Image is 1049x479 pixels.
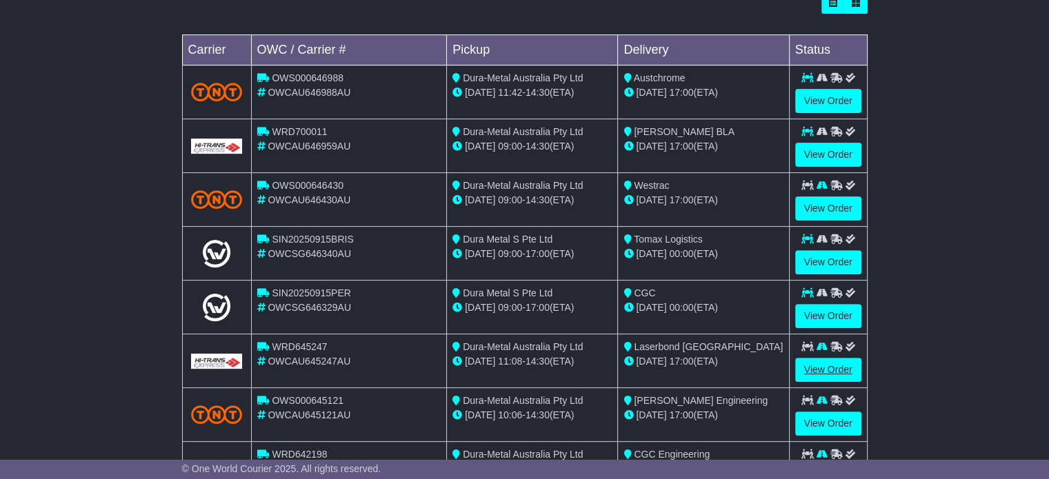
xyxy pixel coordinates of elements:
span: 11:08 [498,356,522,367]
span: OWS000645121 [272,395,343,406]
img: TNT_Domestic.png [191,190,243,209]
span: [DATE] [465,409,495,420]
span: 17:00 [669,87,693,98]
span: 17:00 [526,302,550,313]
a: View Order [795,89,861,113]
a: View Order [795,196,861,221]
div: (ETA) [623,354,783,369]
span: [DATE] [465,194,495,205]
span: 14:30 [526,194,550,205]
span: 09:00 [498,248,522,259]
span: [DATE] [636,248,666,259]
img: GetCarrierServiceLogo [191,354,243,369]
div: (ETA) [623,85,783,100]
span: Westrac [634,180,669,191]
a: View Order [795,304,861,328]
div: (ETA) [623,139,783,154]
span: SIN20250915BRIS [272,234,353,245]
span: SIN20250915PER [272,287,350,298]
span: [DATE] [636,302,666,313]
div: - (ETA) [452,354,612,369]
img: Light [203,294,230,321]
a: View Order [795,358,861,382]
span: Tomax Logistics [634,234,703,245]
span: 00:00 [669,302,693,313]
span: 17:00 [526,248,550,259]
span: 14:30 [526,356,550,367]
span: [DATE] [636,194,666,205]
span: Dura-Metal Australia Pty Ltd [463,395,583,406]
span: 17:00 [669,194,693,205]
td: Delivery [618,35,789,65]
span: [DATE] [636,87,666,98]
span: 14:30 [526,141,550,152]
span: WRD645247 [272,341,327,352]
div: - (ETA) [452,193,612,207]
span: [PERSON_NAME] BLA [634,126,735,137]
div: (ETA) [623,408,783,422]
img: Light [203,240,230,267]
span: 09:00 [498,141,522,152]
span: [DATE] [465,356,495,367]
div: - (ETA) [452,85,612,100]
div: - (ETA) [452,139,612,154]
span: Dura-Metal Australia Pty Ltd [463,72,583,83]
td: Status [789,35,867,65]
span: OWS000646988 [272,72,343,83]
span: [DATE] [465,302,495,313]
div: - (ETA) [452,408,612,422]
span: Dura Metal S Pte Ltd [463,287,552,298]
td: OWC / Carrier # [251,35,447,65]
span: Laserbond [GEOGRAPHIC_DATA] [634,341,783,352]
span: [DATE] [636,141,666,152]
span: CGC [634,287,655,298]
span: [PERSON_NAME] Engineering [634,395,768,406]
span: 10:06 [498,409,522,420]
img: GetCarrierServiceLogo [191,139,243,154]
span: OWCAU645121AU [268,409,350,420]
span: [DATE] [636,409,666,420]
span: WRD700011 [272,126,327,137]
span: 09:00 [498,194,522,205]
span: [DATE] [465,87,495,98]
div: - (ETA) [452,247,612,261]
span: Dura Metal S Pte Ltd [463,234,552,245]
span: 17:00 [669,356,693,367]
span: CGC Engineering [634,449,710,460]
span: OWCSG646329AU [268,302,351,313]
span: 17:00 [669,141,693,152]
div: - (ETA) [452,300,612,315]
span: OWCAU646988AU [268,87,350,98]
div: (ETA) [623,300,783,315]
span: Dura-Metal Australia Pty Ltd [463,341,583,352]
span: 17:00 [669,409,693,420]
span: Dura-Metal Australia Pty Ltd [463,449,583,460]
img: TNT_Domestic.png [191,83,243,101]
span: Austchrome [634,72,686,83]
span: OWCAU646430AU [268,194,350,205]
a: View Order [795,411,861,436]
span: OWS000646430 [272,180,343,191]
span: 09:00 [498,302,522,313]
span: Dura-Metal Australia Pty Ltd [463,126,583,137]
span: [DATE] [636,356,666,367]
a: View Order [795,250,861,274]
span: [DATE] [465,141,495,152]
span: 00:00 [669,248,693,259]
span: © One World Courier 2025. All rights reserved. [182,463,381,474]
span: [DATE] [465,248,495,259]
a: View Order [795,143,861,167]
span: 14:30 [526,87,550,98]
div: (ETA) [623,193,783,207]
img: TNT_Domestic.png [191,405,243,424]
span: WRD642198 [272,449,327,460]
div: (ETA) [623,247,783,261]
td: Carrier [182,35,251,65]
span: OWCAU646959AU [268,141,350,152]
span: OWCAU645247AU [268,356,350,367]
td: Pickup [447,35,618,65]
span: 14:30 [526,409,550,420]
span: Dura-Metal Australia Pty Ltd [463,180,583,191]
span: 11:42 [498,87,522,98]
span: OWCSG646340AU [268,248,351,259]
